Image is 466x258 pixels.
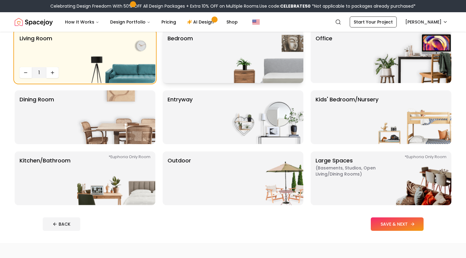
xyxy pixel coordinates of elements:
[259,3,311,9] span: Use code:
[168,95,193,139] p: entryway
[60,16,104,28] button: How It Works
[182,16,220,28] a: AI Design
[280,3,311,9] b: CELEBRATE50
[168,34,193,78] p: Bedroom
[373,90,451,144] img: Kids' Bedroom/Nursery
[316,156,392,200] p: Large Spaces
[20,156,70,200] p: Kitchen/Bathroom
[225,90,303,144] img: entryway
[402,16,451,27] button: [PERSON_NAME]
[373,151,451,205] img: Large Spaces *Euphoria Only
[371,217,424,231] button: SAVE & NEXT
[225,29,303,83] img: Bedroom
[46,67,59,78] button: Increase quantity
[60,16,243,28] nav: Main
[316,34,332,78] p: Office
[34,69,44,76] span: 1
[311,3,416,9] span: *Not applicable to packages already purchased*
[350,16,397,27] a: Start Your Project
[168,156,191,200] p: Outdoor
[15,12,451,32] nav: Global
[252,18,260,26] img: United States
[373,29,451,83] img: Office
[225,151,303,205] img: Outdoor
[77,29,155,83] img: Living Room
[316,165,392,177] span: ( Basements, Studios, Open living/dining rooms )
[43,217,80,231] button: BACK
[316,95,378,139] p: Kids' Bedroom/Nursery
[20,95,54,139] p: Dining Room
[77,90,155,144] img: Dining Room
[157,16,181,28] a: Pricing
[222,16,243,28] a: Shop
[77,151,155,205] img: Kitchen/Bathroom *Euphoria Only
[50,3,416,9] div: Celebrating Design Freedom With 50% OFF All Design Packages + Extra 10% OFF on Multiple Rooms.
[15,16,53,28] img: Spacejoy Logo
[20,67,32,78] button: Decrease quantity
[105,16,155,28] button: Design Portfolio
[15,16,53,28] a: Spacejoy
[20,34,52,65] p: Living Room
